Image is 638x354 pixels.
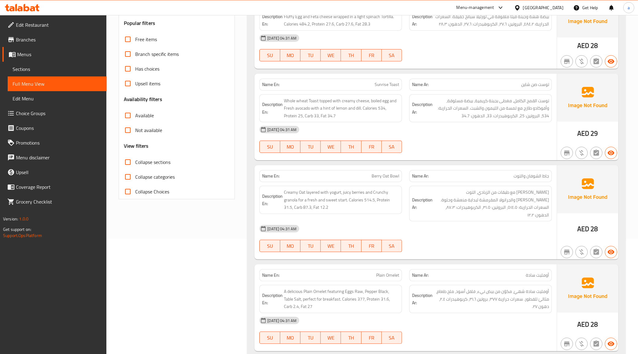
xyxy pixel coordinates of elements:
button: MO [280,49,300,61]
span: AED [577,318,589,330]
span: Menu disclaimer [16,154,102,161]
span: توست القمح الكامل، مغطى بجبنة كريمية، بيضة مسلوقة، وأفوكادو طازج مع لمسة من الليمون والشبت. السعر... [434,97,549,120]
button: TU [300,141,321,153]
button: TH [341,141,361,153]
button: SU [259,141,280,153]
a: Edit Menu [8,91,107,106]
strong: Name En: [262,173,280,179]
button: Not branch specific item [561,338,573,350]
button: FR [361,240,382,252]
strong: Description Ar: [412,13,433,28]
span: SU [262,51,277,60]
span: بيضة هشة وجبنة فيتا ملفوفة في تورتيلا سبانخ خفيفة. السعرات الحرارية: ٤٨٤.٢، البروتين: ٢٧.٦، الكرب... [434,13,549,28]
span: [DATE] 04:31 AM [265,127,299,133]
span: Upsell items [135,80,160,87]
span: 28 [591,223,598,235]
span: TH [343,142,359,151]
span: Get support on: [3,225,31,233]
div: Menu-management [457,4,494,11]
button: WE [321,141,341,153]
button: FR [361,49,382,61]
button: SA [382,141,402,153]
button: Not branch specific item [561,147,573,159]
span: أومليت سادة [526,272,549,278]
button: FR [361,332,382,344]
button: Not branch specific item [561,55,573,68]
strong: Description Ar: [412,196,433,211]
a: Menus [2,47,107,62]
span: [DATE] 04:31 AM [265,318,299,324]
a: Upsell [2,165,107,180]
div: [GEOGRAPHIC_DATA] [523,4,564,11]
span: 29 [591,127,598,139]
span: SA [384,242,399,251]
span: Sections [13,65,102,73]
span: TU [303,51,318,60]
a: Promotions [2,135,107,150]
span: Whole wheat Toast topped with creamy cheese, boiled egg and Fresh avocado with a hint of lemon an... [284,97,399,120]
button: SA [382,332,402,344]
span: Menus [17,51,102,58]
button: SA [382,49,402,61]
button: TH [341,49,361,61]
img: Ae5nvW7+0k+MAAAAAElFTkSuQmCC [557,264,618,312]
span: TH [343,333,359,342]
span: Sunrise Toast [375,81,399,88]
span: Promotions [16,139,102,146]
span: SA [384,142,399,151]
span: MO [283,51,298,60]
button: MO [280,240,300,252]
button: MO [280,332,300,344]
span: FR [364,242,379,251]
button: TH [341,332,361,344]
button: TU [300,49,321,61]
button: SU [259,332,280,344]
span: FR [364,51,379,60]
span: 28 [591,40,598,52]
span: [DATE] 04:31 AM [265,226,299,232]
span: TH [343,51,359,60]
button: Not branch specific item [561,246,573,258]
strong: Description En: [262,292,283,307]
span: Upsell [16,169,102,176]
img: Ae5nvW7+0k+MAAAAAElFTkSuQmCC [557,165,618,213]
span: Branch specific items [135,50,179,58]
span: WE [323,51,338,60]
button: Available [605,147,617,159]
span: AED [577,40,589,52]
button: TH [341,240,361,252]
button: SU [259,49,280,61]
a: Menu disclaimer [2,150,107,165]
button: Not has choices [590,147,602,159]
span: WE [323,242,338,251]
span: Plain Omelet [376,272,399,278]
button: Not has choices [590,246,602,258]
span: A delicious Plain Omelet featuring Eggs Raw, Pepper Black, Table Salt, perfect for breakfast. Cal... [284,288,399,310]
span: Collapse categories [135,173,175,181]
span: WE [323,333,338,342]
strong: Name En: [262,272,280,278]
a: Full Menu View [8,76,107,91]
span: Choice Groups [16,110,102,117]
span: Berry Oat Bowl [372,173,399,179]
button: Available [605,246,617,258]
span: Has choices [135,65,159,72]
span: FR [364,333,379,342]
a: Coupons [2,121,107,135]
button: Purchased item [575,147,588,159]
strong: Name Ar: [412,272,429,278]
button: Available [605,338,617,350]
button: SA [382,240,402,252]
span: MO [283,242,298,251]
span: FR [364,142,379,151]
strong: Description En: [262,101,283,116]
strong: Description En: [262,13,283,28]
span: Available [135,112,154,119]
span: Creamy Oat layered with yogurt, juicy berries and Crunchy granola for a fresh and sweet start. Ca... [284,189,399,211]
span: Coverage Report [16,183,102,191]
span: Not available [135,126,162,134]
span: Branches [16,36,102,43]
button: WE [321,240,341,252]
span: Collapse Choices [135,188,169,195]
strong: Name Ar: [412,81,429,88]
